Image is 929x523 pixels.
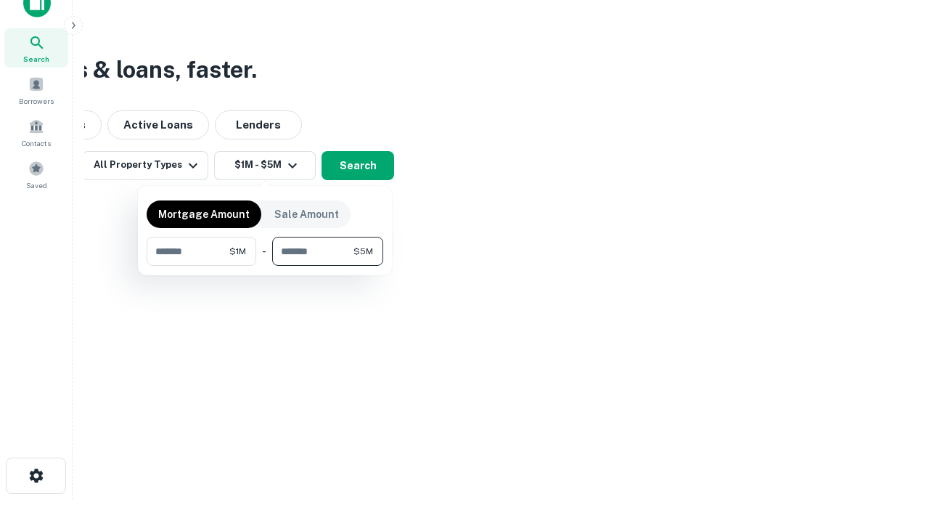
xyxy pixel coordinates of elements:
[262,237,266,266] div: -
[856,407,929,477] iframe: Chat Widget
[274,206,339,222] p: Sale Amount
[229,245,246,258] span: $1M
[353,245,373,258] span: $5M
[158,206,250,222] p: Mortgage Amount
